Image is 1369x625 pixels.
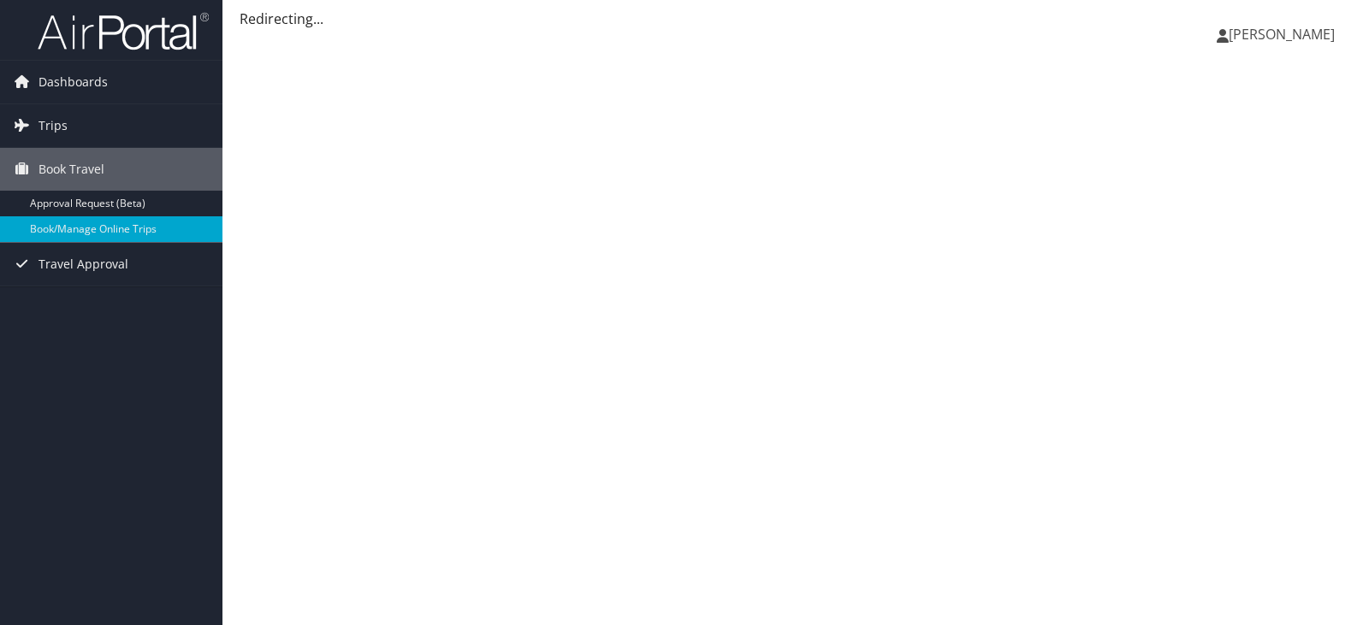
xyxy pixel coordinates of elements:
div: Redirecting... [240,9,1352,29]
span: Book Travel [39,148,104,191]
span: Dashboards [39,61,108,103]
img: airportal-logo.png [38,11,209,51]
span: Travel Approval [39,243,128,286]
span: Trips [39,104,68,147]
a: [PERSON_NAME] [1217,9,1352,60]
span: [PERSON_NAME] [1229,25,1335,44]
